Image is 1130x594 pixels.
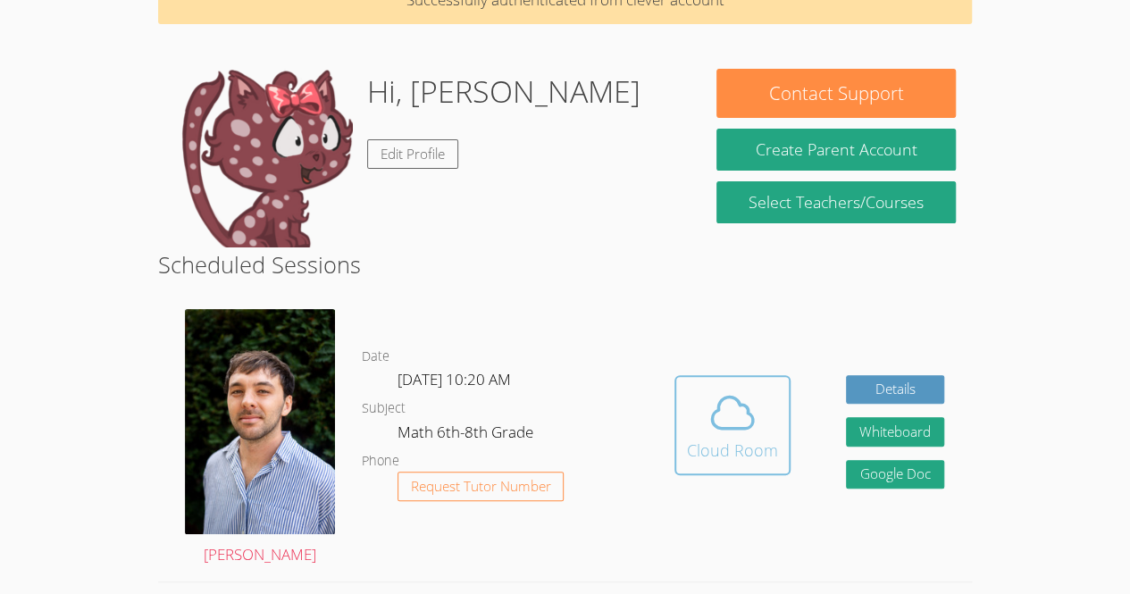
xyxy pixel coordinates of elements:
a: Edit Profile [367,139,458,169]
button: Cloud Room [674,375,791,475]
dt: Date [362,346,389,368]
button: Create Parent Account [716,129,955,171]
h2: Scheduled Sessions [158,247,972,281]
a: [PERSON_NAME] [185,309,335,567]
a: Select Teachers/Courses [716,181,955,223]
h1: Hi, [PERSON_NAME] [367,69,640,114]
a: Details [846,375,944,405]
button: Contact Support [716,69,955,118]
dd: Math 6th-8th Grade [398,420,537,450]
button: Whiteboard [846,417,944,447]
span: Request Tutor Number [411,480,551,493]
img: profile.jpg [185,309,335,534]
dt: Subject [362,397,406,420]
button: Request Tutor Number [398,472,565,501]
div: Cloud Room [687,438,778,463]
span: [DATE] 10:20 AM [398,369,511,389]
a: Google Doc [846,460,944,489]
img: default.png [174,69,353,247]
dt: Phone [362,450,399,473]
